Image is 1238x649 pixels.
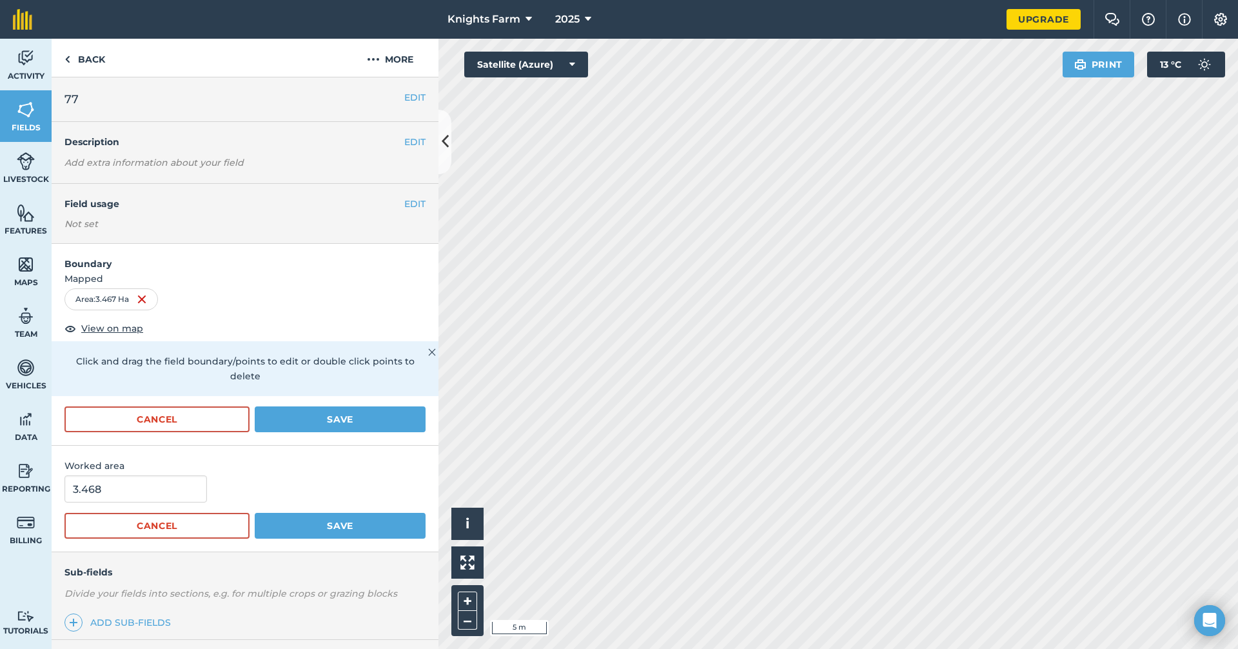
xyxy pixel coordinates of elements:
[428,344,436,360] img: svg+xml;base64,PHN2ZyB4bWxucz0iaHR0cDovL3d3dy53My5vcmcvMjAwMC9zdmciIHdpZHRoPSIyMiIgaGVpZ2h0PSIzMC...
[64,197,404,211] h4: Field usage
[64,614,176,632] a: Add sub-fields
[447,12,520,27] span: Knights Farm
[466,515,469,532] span: i
[13,9,32,30] img: fieldmargin Logo
[69,615,78,630] img: svg+xml;base64,PHN2ZyB4bWxucz0iaHR0cDovL3d3dy53My5vcmcvMjAwMC9zdmciIHdpZHRoPSIxNCIgaGVpZ2h0PSIyNC...
[404,90,426,105] button: EDIT
[342,39,438,77] button: More
[1141,13,1156,26] img: A question mark icon
[64,321,76,336] img: svg+xml;base64,PHN2ZyB4bWxucz0iaHR0cDovL3d3dy53My5vcmcvMjAwMC9zdmciIHdpZHRoPSIxOCIgaGVpZ2h0PSIyNC...
[404,135,426,149] button: EDIT
[1160,52,1181,77] span: 13 ° C
[1213,13,1228,26] img: A cog icon
[52,565,438,579] h4: Sub-fields
[52,272,438,286] span: Mapped
[17,513,35,532] img: svg+xml;base64,PD94bWwgdmVyc2lvbj0iMS4wIiBlbmNvZGluZz0idXRmLTgiPz4KPCEtLSBHZW5lcmF0b3I6IEFkb2JlIE...
[1105,13,1120,26] img: Two speech bubbles overlapping with the left bubble in the forefront
[64,588,397,599] em: Divide your fields into sections, e.g. for multiple crops or grazing blocks
[17,358,35,377] img: svg+xml;base64,PD94bWwgdmVyc2lvbj0iMS4wIiBlbmNvZGluZz0idXRmLTgiPz4KPCEtLSBHZW5lcmF0b3I6IEFkb2JlIE...
[64,135,426,149] h4: Description
[17,203,35,223] img: svg+xml;base64,PHN2ZyB4bWxucz0iaHR0cDovL3d3dy53My5vcmcvMjAwMC9zdmciIHdpZHRoPSI1NiIgaGVpZ2h0PSI2MC...
[458,611,477,630] button: –
[64,513,250,539] button: Cancel
[17,100,35,119] img: svg+xml;base64,PHN2ZyB4bWxucz0iaHR0cDovL3d3dy53My5vcmcvMjAwMC9zdmciIHdpZHRoPSI1NiIgaGVpZ2h0PSI2MC...
[1063,52,1135,77] button: Print
[1147,52,1225,77] button: 13 °C
[64,459,426,473] span: Worked area
[555,12,580,27] span: 2025
[17,410,35,429] img: svg+xml;base64,PD94bWwgdmVyc2lvbj0iMS4wIiBlbmNvZGluZz0idXRmLTgiPz4KPCEtLSBHZW5lcmF0b3I6IEFkb2JlIE...
[1074,57,1086,72] img: svg+xml;base64,PHN2ZyB4bWxucz0iaHR0cDovL3d3dy53My5vcmcvMjAwMC9zdmciIHdpZHRoPSIxOSIgaGVpZ2h0PSIyNC...
[255,513,426,539] button: Save
[64,406,250,432] button: Cancel
[17,306,35,326] img: svg+xml;base64,PD94bWwgdmVyc2lvbj0iMS4wIiBlbmNvZGluZz0idXRmLTgiPz4KPCEtLSBHZW5lcmF0b3I6IEFkb2JlIE...
[137,292,147,307] img: svg+xml;base64,PHN2ZyB4bWxucz0iaHR0cDovL3d3dy53My5vcmcvMjAwMC9zdmciIHdpZHRoPSIxNiIgaGVpZ2h0PSIyNC...
[451,508,484,540] button: i
[64,321,143,336] button: View on map
[460,555,475,570] img: Four arrows, one pointing top left, one top right, one bottom right and the last bottom left
[17,48,35,68] img: svg+xml;base64,PD94bWwgdmVyc2lvbj0iMS4wIiBlbmNvZGluZz0idXRmLTgiPz4KPCEtLSBHZW5lcmF0b3I6IEFkb2JlIE...
[52,244,438,271] h4: Boundary
[64,157,244,168] em: Add extra information about your field
[458,592,477,611] button: +
[464,52,588,77] button: Satellite (Azure)
[64,354,426,383] p: Click and drag the field boundary/points to edit or double click points to delete
[17,610,35,623] img: svg+xml;base64,PD94bWwgdmVyc2lvbj0iMS4wIiBlbmNvZGluZz0idXRmLTgiPz4KPCEtLSBHZW5lcmF0b3I6IEFkb2JlIE...
[1007,9,1081,30] a: Upgrade
[367,52,380,67] img: svg+xml;base64,PHN2ZyB4bWxucz0iaHR0cDovL3d3dy53My5vcmcvMjAwMC9zdmciIHdpZHRoPSIyMCIgaGVpZ2h0PSIyNC...
[64,217,426,230] div: Not set
[64,52,70,67] img: svg+xml;base64,PHN2ZyB4bWxucz0iaHR0cDovL3d3dy53My5vcmcvMjAwMC9zdmciIHdpZHRoPSI5IiBoZWlnaHQ9IjI0Ii...
[404,197,426,211] button: EDIT
[17,255,35,274] img: svg+xml;base64,PHN2ZyB4bWxucz0iaHR0cDovL3d3dy53My5vcmcvMjAwMC9zdmciIHdpZHRoPSI1NiIgaGVpZ2h0PSI2MC...
[81,321,143,335] span: View on map
[52,39,118,77] a: Back
[17,152,35,171] img: svg+xml;base64,PD94bWwgdmVyc2lvbj0iMS4wIiBlbmNvZGluZz0idXRmLTgiPz4KPCEtLSBHZW5lcmF0b3I6IEFkb2JlIE...
[64,90,79,108] span: 77
[1178,12,1191,27] img: svg+xml;base64,PHN2ZyB4bWxucz0iaHR0cDovL3d3dy53My5vcmcvMjAwMC9zdmciIHdpZHRoPSIxNyIgaGVpZ2h0PSIxNy...
[1194,605,1225,636] div: Open Intercom Messenger
[255,406,426,432] button: Save
[64,288,158,310] div: Area : 3.467 Ha
[17,461,35,481] img: svg+xml;base64,PD94bWwgdmVyc2lvbj0iMS4wIiBlbmNvZGluZz0idXRmLTgiPz4KPCEtLSBHZW5lcmF0b3I6IEFkb2JlIE...
[1192,52,1217,77] img: svg+xml;base64,PD94bWwgdmVyc2lvbj0iMS4wIiBlbmNvZGluZz0idXRmLTgiPz4KPCEtLSBHZW5lcmF0b3I6IEFkb2JlIE...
